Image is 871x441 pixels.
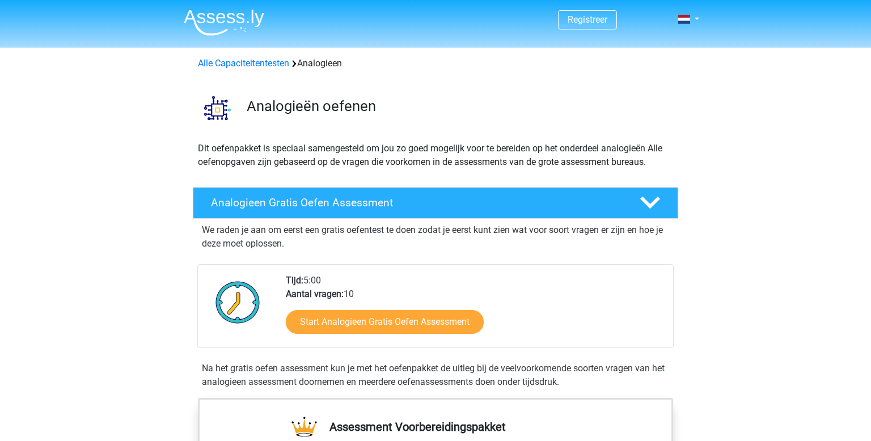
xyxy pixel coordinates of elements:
div: 5:00 10 [277,274,673,347]
p: We raden je aan om eerst een gratis oefentest te doen zodat je eerst kunt zien wat voor soort vra... [202,223,669,251]
a: Registreer [568,14,607,25]
img: analogieen [193,84,242,132]
b: Tijd: [286,275,303,286]
p: Dit oefenpakket is speciaal samengesteld om jou zo goed mogelijk voor te bereiden op het onderdee... [198,142,673,169]
div: Analogieen [193,57,678,70]
a: Alle Capaciteitentesten [198,58,289,69]
img: Assessly [184,9,264,36]
h3: Analogieën oefenen [247,97,669,115]
h4: Analogieen Gratis Oefen Assessment [211,196,621,209]
a: Analogieen Gratis Oefen Assessment [188,187,683,219]
div: Na het gratis oefen assessment kun je met het oefenpakket de uitleg bij de veelvoorkomende soorte... [197,362,674,389]
a: Start Analogieen Gratis Oefen Assessment [286,310,484,334]
img: Klok [209,274,267,330]
b: Aantal vragen: [286,289,344,299]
